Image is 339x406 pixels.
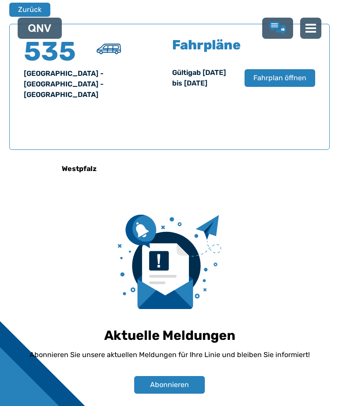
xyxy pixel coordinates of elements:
[58,162,100,176] h6: Westpfalz
[30,350,310,360] p: Abonnieren Sie unsere aktuellen Meldungen für Ihre Linie und bleiben Sie informiert!
[9,3,50,17] button: Zurück
[172,38,241,52] h5: Fahrpläne
[245,69,315,87] button: Fahrplan öffnen
[20,158,138,179] a: Westpfalz
[104,328,235,343] h1: Aktuelle Meldungen
[28,24,51,32] img: QNV Logo
[269,22,286,35] a: Lob & Kritik
[97,44,121,54] img: Kleinbus
[150,380,189,390] span: Abonnieren
[253,73,306,83] span: Fahrplan öffnen
[28,21,51,35] a: QNV Logo
[24,68,167,100] div: [GEOGRAPHIC_DATA] - [GEOGRAPHIC_DATA] - [GEOGRAPHIC_DATA]
[24,38,77,65] h4: 535
[172,67,236,89] div: Gültig ab [DATE] bis [DATE]
[118,215,221,309] img: newsletter
[305,23,316,34] img: menu
[134,376,205,394] button: Abonnieren
[9,3,45,17] a: Zurück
